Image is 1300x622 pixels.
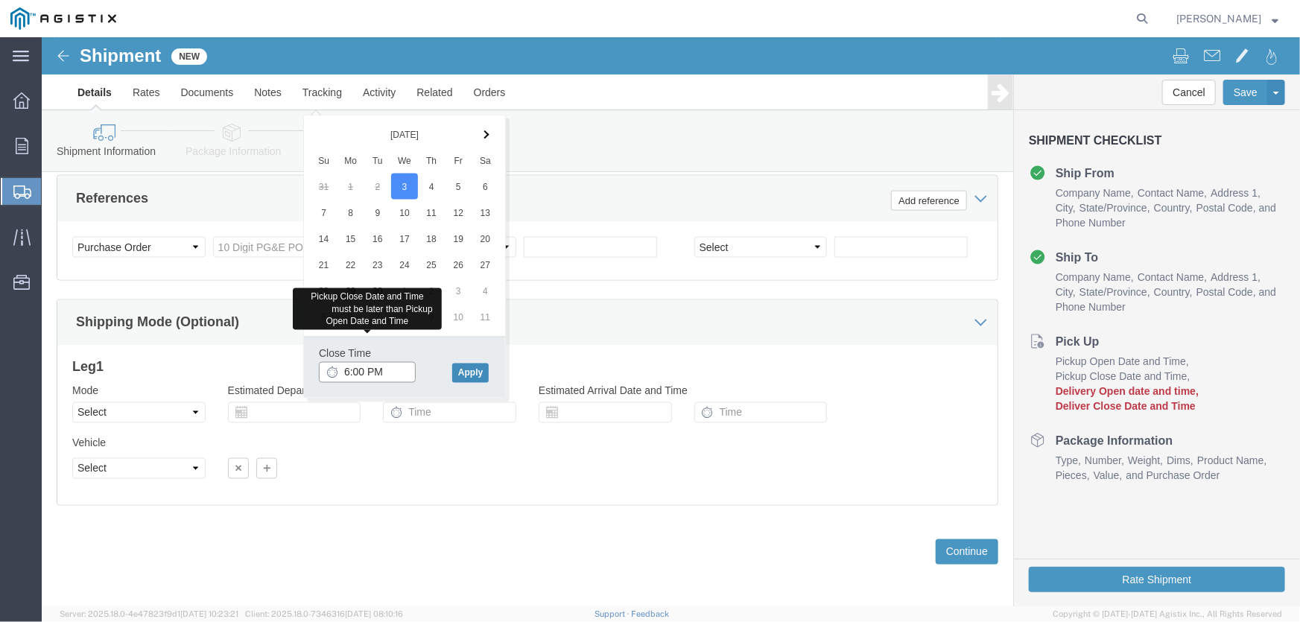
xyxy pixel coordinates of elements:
span: [DATE] 10:23:21 [180,609,238,618]
button: [PERSON_NAME] [1176,10,1279,28]
span: [DATE] 08:10:16 [345,609,403,618]
span: Server: 2025.18.0-4e47823f9d1 [60,609,238,618]
span: Janice Fahrmeier [1176,10,1261,27]
img: logo [10,7,116,30]
span: Client: 2025.18.0-7346316 [245,609,403,618]
a: Feedback [632,609,670,618]
iframe: FS Legacy Container [42,37,1300,606]
span: Copyright © [DATE]-[DATE] Agistix Inc., All Rights Reserved [1053,608,1282,621]
a: Support [594,609,632,618]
